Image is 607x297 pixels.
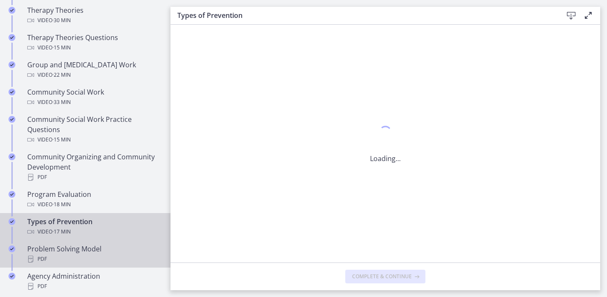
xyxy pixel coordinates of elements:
[27,114,160,145] div: Community Social Work Practice Questions
[27,43,160,53] div: Video
[52,97,71,107] span: · 33 min
[9,218,15,225] i: Completed
[27,227,160,237] div: Video
[370,153,401,164] p: Loading...
[27,87,160,107] div: Community Social Work
[27,199,160,210] div: Video
[27,281,160,291] div: PDF
[52,15,71,26] span: · 30 min
[9,7,15,14] i: Completed
[27,32,160,53] div: Therapy Theories Questions
[27,189,160,210] div: Program Evaluation
[370,124,401,143] div: 1
[27,172,160,182] div: PDF
[345,270,425,283] button: Complete & continue
[27,70,160,80] div: Video
[27,244,160,264] div: Problem Solving Model
[27,271,160,291] div: Agency Administration
[27,216,160,237] div: Types of Prevention
[27,15,160,26] div: Video
[27,5,160,26] div: Therapy Theories
[9,273,15,280] i: Completed
[9,89,15,95] i: Completed
[52,70,71,80] span: · 22 min
[9,116,15,123] i: Completed
[177,10,549,20] h3: Types of Prevention
[9,191,15,198] i: Completed
[9,245,15,252] i: Completed
[52,135,71,145] span: · 15 min
[52,227,71,237] span: · 17 min
[27,97,160,107] div: Video
[52,43,71,53] span: · 15 min
[27,152,160,182] div: Community Organizing and Community Development
[27,254,160,264] div: PDF
[9,61,15,68] i: Completed
[352,273,412,280] span: Complete & continue
[9,153,15,160] i: Completed
[27,135,160,145] div: Video
[52,199,71,210] span: · 18 min
[27,60,160,80] div: Group and [MEDICAL_DATA] Work
[9,34,15,41] i: Completed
